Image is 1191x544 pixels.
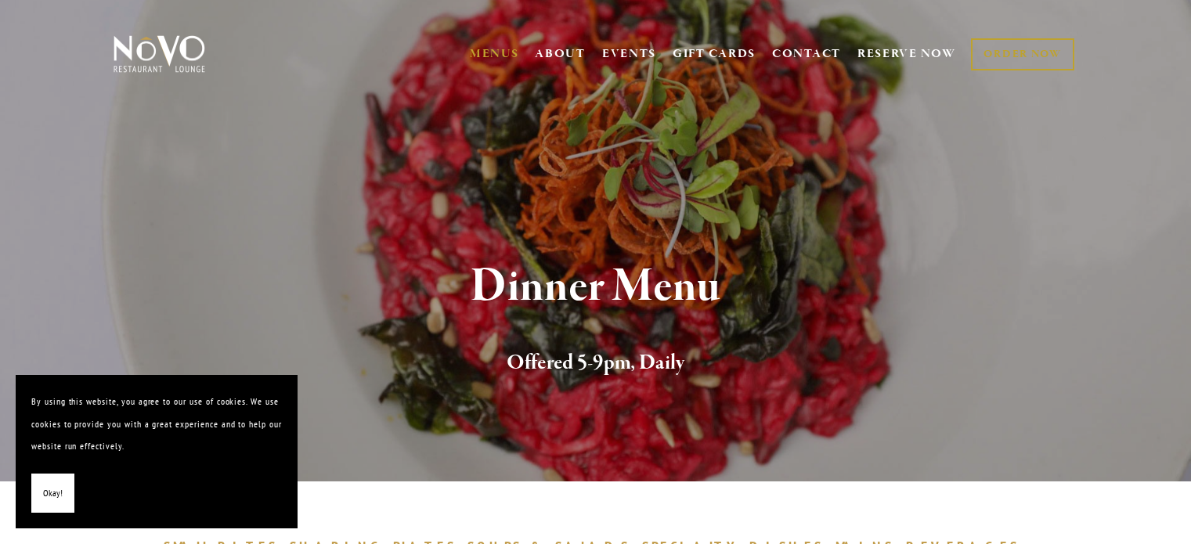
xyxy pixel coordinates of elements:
[971,38,1074,70] a: ORDER NOW
[16,375,298,528] section: Cookie banner
[139,261,1052,312] h1: Dinner Menu
[602,46,656,62] a: EVENTS
[31,474,74,513] button: Okay!
[139,347,1052,380] h2: Offered 5-9pm, Daily
[772,39,841,69] a: CONTACT
[470,46,519,62] a: MENUS
[535,46,586,62] a: ABOUT
[43,482,63,505] span: Okay!
[110,34,208,74] img: Novo Restaurant &amp; Lounge
[857,39,956,69] a: RESERVE NOW
[31,391,282,458] p: By using this website, you agree to our use of cookies. We use cookies to provide you with a grea...
[673,39,756,69] a: GIFT CARDS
